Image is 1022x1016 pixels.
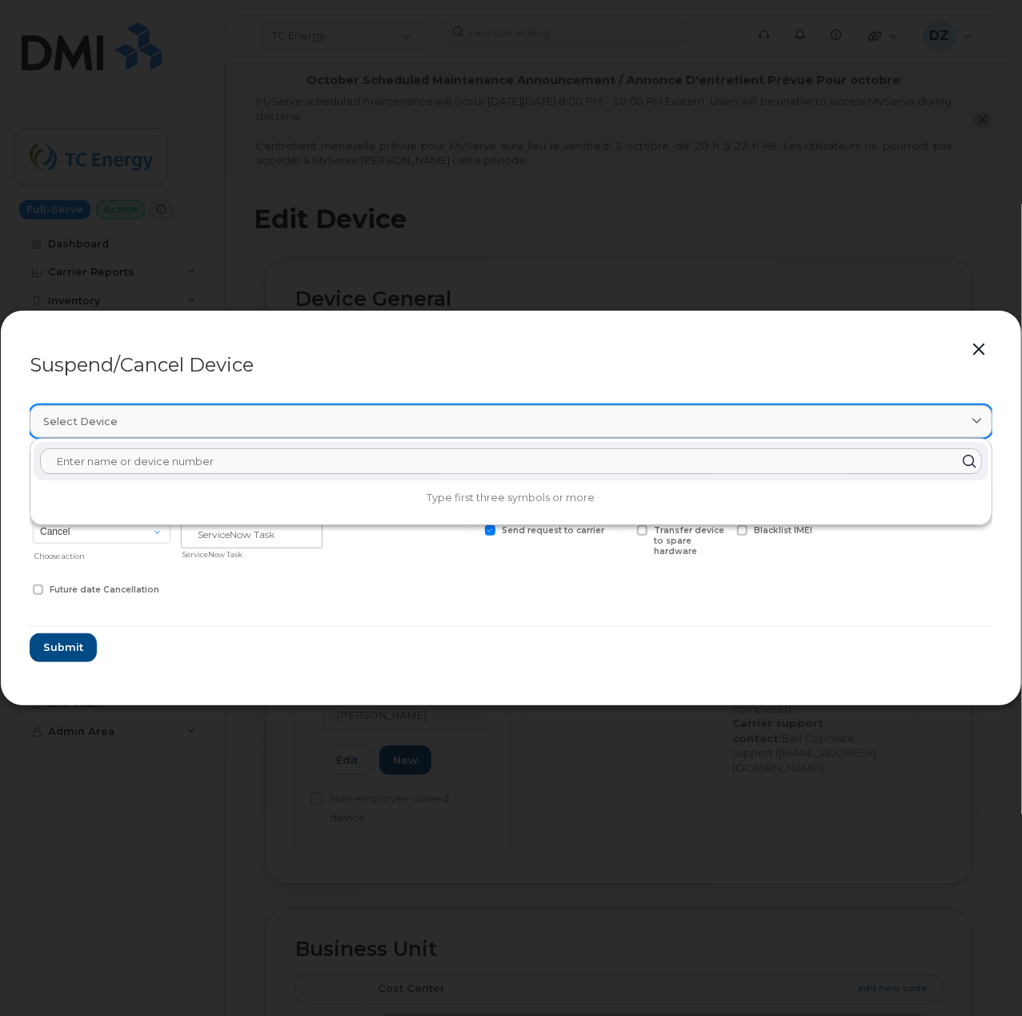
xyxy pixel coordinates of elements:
[654,525,724,556] span: Transfer device to spare hardware
[181,520,323,548] input: ServiceNow Task
[34,491,988,505] p: Type first three symbols or more
[618,525,626,533] input: Transfer device to spare hardware
[952,946,1010,1004] iframe: Messenger Launcher
[502,525,604,536] span: Send request to carrier
[754,525,812,536] span: Blacklist IMEI
[40,448,982,474] input: Enter name or device number
[182,550,323,560] div: ServiceNow Task
[718,525,726,533] input: Blacklist IMEI
[30,355,992,375] div: Suspend/Cancel Device
[466,525,474,533] input: Send request to carrier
